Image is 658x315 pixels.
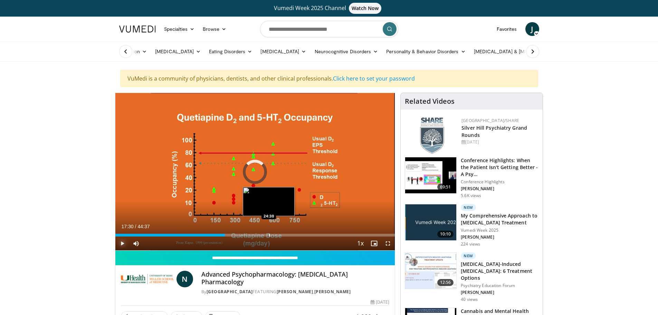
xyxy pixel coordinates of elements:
[121,271,174,287] img: University of Miami
[405,253,456,289] img: acc69c91-7912-4bad-b845-5f898388c7b9.150x105_q85_crop-smart_upscale.jpg
[461,124,527,138] a: Silver Hill Psychiatry Grand Rounds
[381,237,395,250] button: Fullscreen
[199,22,230,36] a: Browse
[120,3,538,14] a: Vumedi Week 2025 ChannelWatch Now
[137,224,150,229] span: 44:37
[367,237,381,250] button: Enable picture-in-picture mode
[405,252,538,302] a: 12:56 New [MEDICAL_DATA]-Induced [MEDICAL_DATA]: 6 Treatment Options Psychiatry Education Forum [...
[115,234,395,237] div: Progress Bar
[277,289,313,295] a: [PERSON_NAME]
[115,237,129,250] button: Play
[461,204,476,211] p: New
[314,289,351,295] a: [PERSON_NAME]
[405,157,456,193] img: 4362ec9e-0993-4580-bfd4-8e18d57e1d49.150x105_q85_crop-smart_upscale.jpg
[461,234,538,240] p: [PERSON_NAME]
[177,271,193,287] a: N
[119,26,156,33] img: VuMedi Logo
[201,289,389,295] div: By FEATURING ,
[371,299,389,305] div: [DATE]
[135,224,136,229] span: /
[256,45,310,58] a: [MEDICAL_DATA]
[461,193,481,198] p: 5.6K views
[260,21,398,37] input: Search topics, interventions
[461,297,478,302] p: 40 views
[201,271,389,286] h4: Advanced Psychopharmacology: [MEDICAL_DATA] Pharmacology
[461,290,538,295] p: [PERSON_NAME]
[461,308,529,315] h3: Cannabis and Mental Health
[461,157,538,178] h3: Conference Highlights: When the Patient Isn't Getting Better - A Psy…
[122,224,134,229] span: 17:30
[493,22,521,36] a: Favorites
[420,118,444,154] img: f8aaeb6d-318f-4fcf-bd1d-54ce21f29e87.png.150x105_q85_autocrop_double_scale_upscale_version-0.2.png
[461,261,538,281] h3: [MEDICAL_DATA]-Induced [MEDICAL_DATA]: 6 Treatment Options
[405,157,538,198] a: 69:51 Conference Highlights: When the Patient Isn't Getting Better - A Psy… Conference Highlights...
[160,22,199,36] a: Specialties
[437,231,454,238] span: 10:10
[120,70,538,87] div: VuMedi is a community of physicians, dentists, and other clinical professionals.
[151,45,205,58] a: [MEDICAL_DATA]
[205,45,256,58] a: Eating Disorders
[333,75,415,82] a: Click here to set your password
[461,179,538,185] p: Conference Highlights
[353,237,367,250] button: Playback Rate
[461,283,538,288] p: Psychiatry Education Forum
[405,204,456,240] img: ae1082c4-cc90-4cd6-aa10-009092bfa42a.jpg.150x105_q85_crop-smart_upscale.jpg
[405,97,455,105] h4: Related Videos
[461,186,538,192] p: [PERSON_NAME]
[349,3,382,14] span: Watch Now
[461,241,480,247] p: 224 views
[461,118,519,123] a: [GEOGRAPHIC_DATA]/SHARE
[207,289,253,295] a: [GEOGRAPHIC_DATA]
[129,237,143,250] button: Mute
[525,22,539,36] a: J
[470,45,569,58] a: [MEDICAL_DATA] & [MEDICAL_DATA]
[437,279,454,286] span: 12:56
[405,204,538,247] a: 10:10 New My Comprehensive Approach to [MEDICAL_DATA] Treatment Vumedi Week 2025 [PERSON_NAME] 22...
[461,228,538,233] p: Vumedi Week 2025
[311,45,382,58] a: Neurocognitive Disorders
[461,139,537,145] div: [DATE]
[115,93,395,251] video-js: Video Player
[243,187,295,216] img: image.jpeg
[461,212,538,226] h3: My Comprehensive Approach to [MEDICAL_DATA] Treatment
[382,45,469,58] a: Personality & Behavior Disorders
[461,252,476,259] p: New
[437,184,454,191] span: 69:51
